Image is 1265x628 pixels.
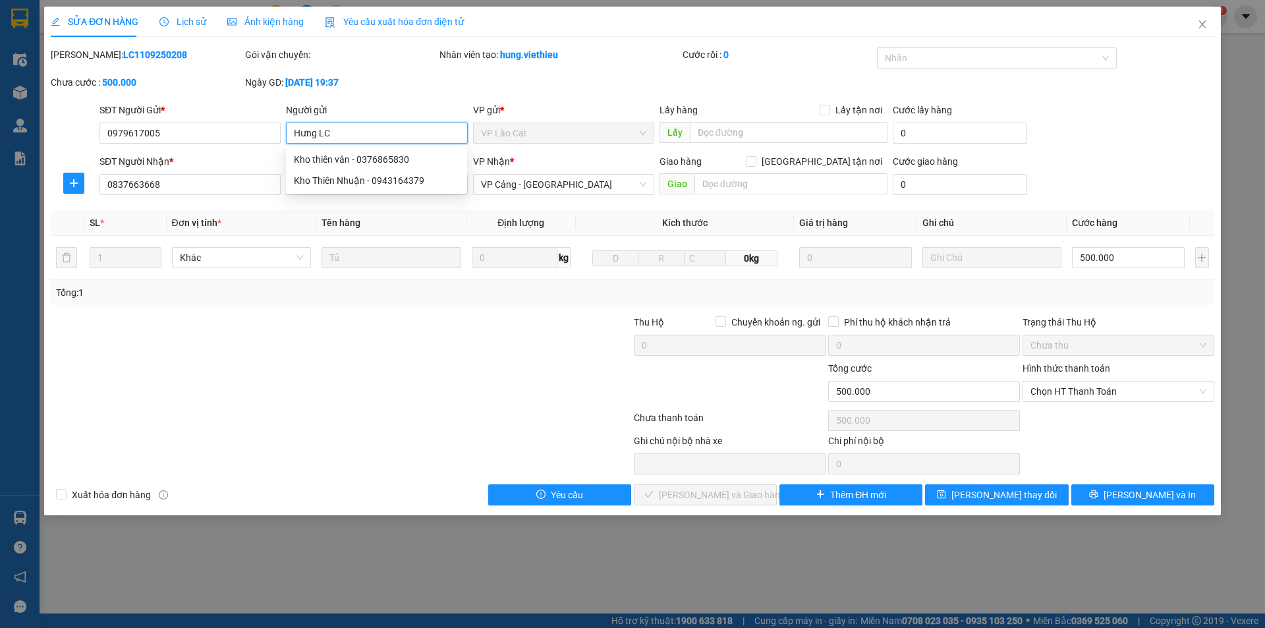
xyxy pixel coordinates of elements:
[138,64,216,78] span: LC1109250199
[99,154,281,169] div: SĐT Người Nhận
[473,103,654,117] div: VP gửi
[64,178,84,188] span: plus
[557,247,571,268] span: kg
[632,411,827,434] div: Chưa thanh toán
[756,154,887,169] span: [GEOGRAPHIC_DATA] tận nơi
[56,247,77,268] button: delete
[180,248,304,268] span: Khác
[1023,363,1110,374] label: Hình thức thanh toán
[102,77,136,88] b: 500.000
[536,490,546,500] span: exclamation-circle
[828,434,1020,453] div: Chi phí nội bộ
[473,156,510,167] span: VP Nhận
[634,484,777,505] button: check[PERSON_NAME] và Giao hàng
[56,285,488,300] div: Tổng: 1
[723,49,729,60] b: 0
[1030,335,1206,355] span: Chưa thu
[63,72,119,93] strong: TĐ chuyển phát:
[159,490,168,500] span: info-circle
[917,210,1067,236] th: Ghi chú
[893,174,1027,195] input: Cước giao hàng
[245,47,437,62] div: Gói vận chuyển:
[839,315,956,329] span: Phí thu hộ khách nhận trả
[893,156,958,167] label: Cước giao hàng
[285,77,339,88] b: [DATE] 19:37
[1197,19,1208,30] span: close
[497,217,544,228] span: Định lượng
[65,42,131,70] strong: PHIẾU GỬI HÀNG
[51,16,138,27] span: SỬA ĐƠN HÀNG
[63,173,84,194] button: plus
[684,250,726,266] input: C
[660,156,702,167] span: Giao hàng
[481,175,646,194] span: VP Cảng - Hà Nội
[159,17,169,26] span: clock-circle
[828,363,872,374] span: Tổng cước
[779,484,922,505] button: plusThêm ĐH mới
[592,250,639,266] input: D
[172,217,221,228] span: Đơn vị tính
[1184,7,1221,43] button: Close
[634,317,664,328] span: Thu Hộ
[322,217,360,228] span: Tên hàng
[286,170,467,191] div: Kho Thiên Nhuận - 0943164379
[951,488,1057,502] span: [PERSON_NAME] thay đổi
[799,247,911,268] input: 0
[245,75,437,90] div: Ngày GD:
[1072,217,1117,228] span: Cước hàng
[893,105,952,115] label: Cước lấy hàng
[634,434,826,453] div: Ghi chú nội bộ nhà xe
[1071,484,1214,505] button: printer[PERSON_NAME] và In
[551,488,583,502] span: Yêu cầu
[683,47,874,62] div: Cước rồi :
[660,105,698,115] span: Lấy hàng
[227,16,304,27] span: Ảnh kiện hàng
[286,103,467,117] div: Người gửi
[830,488,886,502] span: Thêm ĐH mới
[325,17,335,28] img: icon
[937,490,946,500] span: save
[67,488,156,502] span: Xuất hóa đơn hàng
[294,173,459,188] div: Kho Thiên Nhuận - 0943164379
[1030,382,1206,401] span: Chọn HT Thanh Toán
[286,149,467,170] div: Kho thiên vân - 0376865830
[488,484,631,505] button: exclamation-circleYêu cầu
[1104,488,1196,502] span: [PERSON_NAME] và In
[694,173,887,194] input: Dọc đường
[638,250,685,266] input: R
[830,103,887,117] span: Lấy tận nơi
[726,250,777,266] span: 0kg
[893,123,1027,144] input: Cước lấy hàng
[660,122,690,143] span: Lấy
[90,217,100,228] span: SL
[925,484,1068,505] button: save[PERSON_NAME] thay đổi
[99,103,281,117] div: SĐT Người Gửi
[922,247,1062,268] input: Ghi Chú
[690,122,887,143] input: Dọc đường
[726,315,826,329] span: Chuyển khoản ng. gửi
[51,75,242,90] div: Chưa cước :
[66,11,130,39] strong: VIỆT HIẾU LOGISTIC
[481,123,646,143] span: VP Lào Cai
[322,247,461,268] input: VD: Bàn, Ghế
[7,34,57,84] img: logo
[816,490,825,500] span: plus
[76,83,133,103] strong: 02143888555, 0243777888
[439,47,680,62] div: Nhân viên tạo:
[294,152,459,167] div: Kho thiên vân - 0376865830
[1089,490,1098,500] span: printer
[799,217,848,228] span: Giá trị hàng
[1023,315,1214,329] div: Trạng thái Thu Hộ
[123,49,187,60] b: LC1109250208
[325,16,464,27] span: Yêu cầu xuất hóa đơn điện tử
[662,217,708,228] span: Kích thước
[1195,247,1209,268] button: plus
[159,16,206,27] span: Lịch sử
[500,49,558,60] b: hung.viethieu
[51,17,60,26] span: edit
[660,173,694,194] span: Giao
[227,17,237,26] span: picture
[51,47,242,62] div: [PERSON_NAME]:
